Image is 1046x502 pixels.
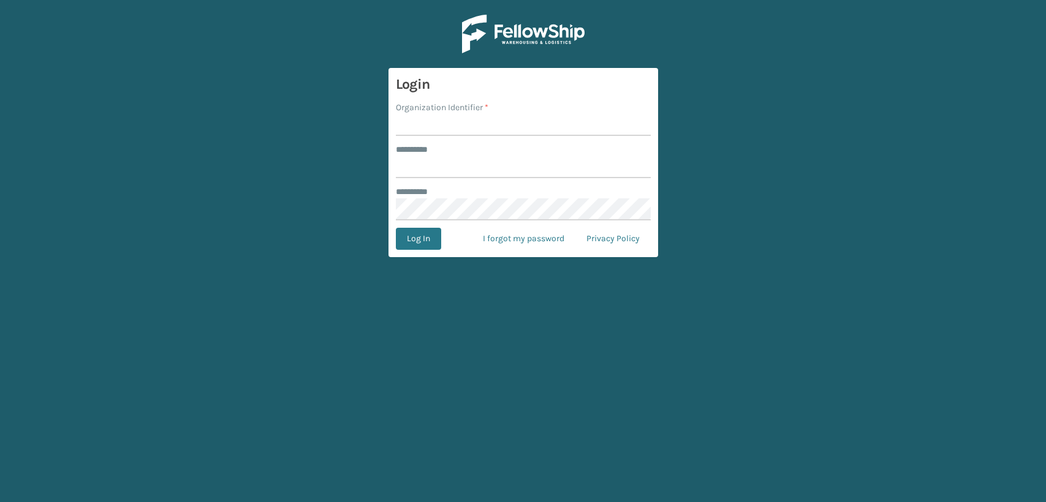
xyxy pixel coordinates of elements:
img: Logo [462,15,585,53]
a: I forgot my password [472,228,575,250]
a: Privacy Policy [575,228,651,250]
label: Organization Identifier [396,101,488,114]
button: Log In [396,228,441,250]
h3: Login [396,75,651,94]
